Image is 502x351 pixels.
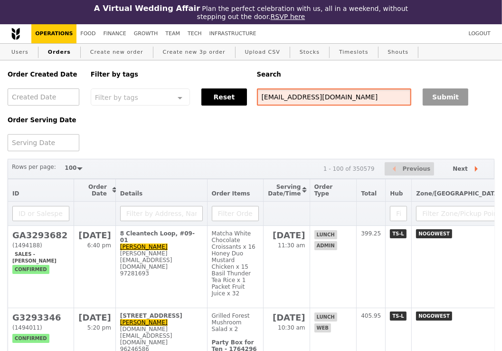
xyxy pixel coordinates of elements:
div: Matcha White Chocolate Croissants x 16 [212,230,259,250]
label: Rows per page: [12,162,56,172]
h2: [DATE] [78,312,111,322]
div: (1494011) [12,324,69,331]
div: [DOMAIN_NAME][EMAIL_ADDRESS][DOMAIN_NAME] [120,326,203,346]
div: 1 - 100 of 350579 [323,166,375,172]
a: Tech [184,24,206,43]
a: Finance [100,24,130,43]
input: Filter Hub [390,206,407,221]
h5: Search [257,71,495,78]
div: [PERSON_NAME][EMAIL_ADDRESS][DOMAIN_NAME] [120,250,203,270]
button: Next [445,162,490,176]
a: Orders [44,44,75,61]
div: (1494188) [12,242,69,249]
a: [PERSON_NAME] [120,319,168,326]
div: Basil Thunder Tea Rice x 1 [212,270,259,283]
span: lunch [314,312,337,322]
span: ID [12,190,19,197]
span: Next [453,163,468,175]
span: Previous [403,163,431,175]
a: Users [8,44,32,61]
h2: [DATE] [268,230,305,240]
a: Upload CSV [241,44,284,61]
input: ID or Salesperson name [12,206,69,221]
div: Packet Fruit Juice x 32 [212,283,259,297]
span: 405.95 [361,312,381,319]
input: Search any field [257,88,412,106]
button: Submit [423,88,468,106]
div: Honey Duo Mustard Chicken x 15 [212,250,259,270]
a: Infrastructure [206,24,260,43]
span: Hub [390,190,403,197]
input: Filter by Address, Name, Email, Mobile [120,206,203,221]
span: confirmed [12,334,49,343]
h5: Order Created Date [8,71,79,78]
div: 97281693 [120,270,203,277]
a: Stocks [296,44,323,61]
h3: A Virtual Wedding Affair [94,4,200,13]
span: NOGOWEST [416,312,452,321]
a: Create new 3p order [159,44,229,61]
span: NOGOWEST [416,229,452,238]
span: 10:30 am [278,324,305,331]
span: Sales - [PERSON_NAME] [12,250,59,265]
span: TS-L [390,312,407,321]
span: TS-L [390,229,407,238]
a: Team [161,24,184,43]
a: Timeslots [335,44,372,61]
input: Created Date [8,88,79,106]
div: Plan the perfect celebration with us, all in a weekend, without stepping out the door. [84,4,418,20]
img: Grain logo [11,28,20,40]
button: Previous [385,162,434,176]
h5: Filter by tags [91,71,246,78]
span: 5:20 pm [87,324,111,331]
input: Serving Date [8,134,79,151]
button: Reset [201,88,247,106]
h2: [DATE] [78,230,111,240]
span: lunch [314,230,337,239]
span: Filter by tags [95,93,138,101]
a: Food [76,24,99,43]
span: 399.25 [361,230,381,237]
a: Create new order [86,44,147,61]
a: Logout [465,24,494,43]
h5: Order Serving Date [8,117,79,124]
span: admin [314,241,337,250]
h2: [DATE] [268,312,305,322]
span: web [314,323,331,332]
span: Details [120,190,142,197]
span: 6:40 pm [87,242,111,249]
span: Order Items [212,190,250,197]
a: Growth [130,24,162,43]
h2: GA3293682 [12,230,69,240]
a: [PERSON_NAME] [120,244,168,250]
div: [STREET_ADDRESS] [120,312,203,319]
span: 11:30 am [278,242,305,249]
span: Zone/[GEOGRAPHIC_DATA] [416,190,501,197]
h2: G3293346 [12,312,69,322]
span: Order Type [314,184,333,197]
div: Grilled Forest Mushroom Salad x 2 [212,312,259,332]
a: Shouts [384,44,413,61]
input: Filter Order Items [212,206,259,221]
div: 8 Cleantech Loop, #09-01 [120,230,203,244]
a: RSVP here [271,13,305,20]
span: confirmed [12,265,49,274]
a: Operations [31,24,76,43]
